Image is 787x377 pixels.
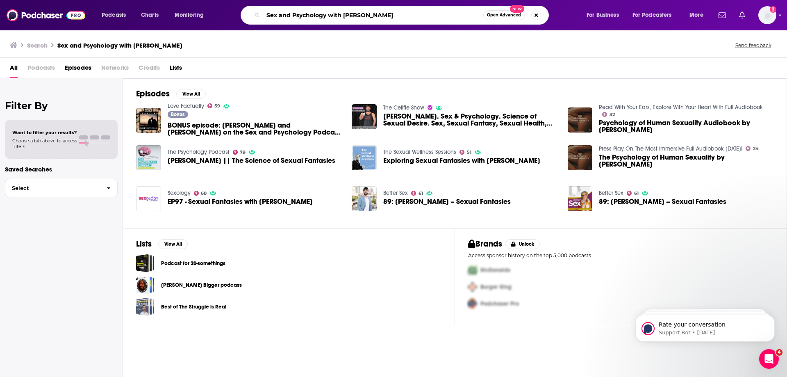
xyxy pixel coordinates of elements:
[568,145,593,170] a: The Psychology of Human Sexuality by Justin J. Lehmiller
[136,89,170,99] h2: Episodes
[480,283,512,290] span: Burger King
[7,7,85,23] img: Podchaser - Follow, Share and Rate Podcasts
[510,5,525,13] span: New
[623,297,787,355] iframe: Intercom notifications message
[171,112,184,117] span: Bonus
[139,61,160,78] span: Credits
[480,300,519,307] span: Podchaser Pro
[634,192,639,195] span: 61
[627,9,684,22] button: open menu
[176,89,206,99] button: View All
[610,113,615,117] span: 32
[599,104,763,111] a: Read With Your Ears, Explore With Your Heart With Full Audiobook
[10,61,18,78] a: All
[168,149,230,155] a: The Psychology Podcast
[136,239,188,249] a: ListsView All
[136,276,155,294] a: Demartini Bigger podcass
[101,61,129,78] span: Networks
[161,281,242,290] a: [PERSON_NAME] Bigger podcass
[168,198,313,205] span: EP97 - Sexual Fantasies with [PERSON_NAME]
[201,192,207,195] span: 68
[136,297,155,316] a: Best of The Struggle is Real
[168,122,342,136] a: BONUS episode: Paul and Eli on the Sex and Psychology Podcast with Justin Lehmiller
[483,10,525,20] button: Open AdvancedNew
[383,113,558,127] a: Dr. Justin Lehmiller. Sex & Psychology. Science of Sexual Desire. Sex, Sexual Fantasy, Sexual Hea...
[168,122,342,136] span: BONUS episode: [PERSON_NAME] and [PERSON_NAME] on the Sex and Psychology Podcast with [PERSON_NAME]
[27,41,48,49] h3: Search
[465,295,480,312] img: Third Pro Logo
[758,6,776,24] span: Logged in as dbartlett
[168,157,335,164] span: [PERSON_NAME] || The Science of Sexual Fantasies
[736,8,748,22] a: Show notifications dropdown
[352,145,377,170] a: Exploring Sexual Fantasies with Justin Lehmiller
[170,61,182,78] a: Lists
[599,190,623,196] a: Better Sex
[758,6,776,24] img: User Profile
[136,108,161,133] img: BONUS episode: Paul and Eli on the Sex and Psychology Podcast with Justin Lehmiller
[102,9,126,21] span: Podcasts
[753,147,759,151] span: 24
[65,61,91,78] span: Episodes
[758,6,776,24] button: Show profile menu
[352,104,377,129] img: Dr. Justin Lehmiller. Sex & Psychology. Science of Sexual Desire. Sex, Sexual Fantasy, Sexual Hea...
[136,9,164,22] a: Charts
[383,104,424,111] a: The Cellfie Show
[627,191,639,196] a: 61
[568,186,593,211] img: 89: Dr. Justin Lehmiller – Sexual Fantasies
[352,186,377,211] img: 89: Dr. Justin Lehmiller – Sexual Fantasies
[599,154,773,168] a: The Psychology of Human Sexuality by Justin J. Lehmiller
[136,239,152,249] h2: Lists
[136,145,161,170] img: Justin Lehmiller || The Science of Sexual Fantasies
[715,8,729,22] a: Show notifications dropdown
[263,9,483,22] input: Search podcasts, credits, & more...
[419,192,423,195] span: 61
[248,6,557,25] div: Search podcasts, credits, & more...
[587,9,619,21] span: For Business
[57,41,182,49] h3: Sex and Psychology with [PERSON_NAME]
[383,157,540,164] a: Exploring Sexual Fantasies with Justin Lehmiller
[136,254,155,272] a: Podcast for 20-somethings
[383,198,511,205] a: 89: Dr. Justin Lehmiller – Sexual Fantasies
[168,190,191,196] a: Sexology
[136,89,206,99] a: EpisodesView All
[599,198,726,205] a: 89: Dr. Justin Lehmiller – Sexual Fantasies
[161,259,225,268] a: Podcast for 20-somethings
[467,151,471,154] span: 51
[487,13,521,17] span: Open Advanced
[411,191,423,196] a: 61
[12,130,77,135] span: Want to filter your results?
[465,262,480,279] img: First Pro Logo
[599,154,773,168] span: The Psychology of Human Sexuality by [PERSON_NAME]
[383,157,540,164] span: Exploring Sexual Fantasies with [PERSON_NAME]
[568,107,593,133] img: Psychology of Human Sexuality Audiobook by Justin J. Lehmiller
[383,190,408,196] a: Better Sex
[175,9,204,21] span: Monitoring
[480,267,510,274] span: McDonalds
[383,113,558,127] span: [PERSON_NAME]. Sex & Psychology. Science of Sexual Desire. Sex, Sexual Fantasy, Sexual Health, etc.
[599,119,773,133] a: Psychology of Human Sexuality Audiobook by Justin J. Lehmiller
[96,9,136,22] button: open menu
[746,146,759,151] a: 24
[733,42,774,49] button: Send feedback
[168,157,335,164] a: Justin Lehmiller || The Science of Sexual Fantasies
[468,239,502,249] h2: Brands
[684,9,714,22] button: open menu
[632,9,672,21] span: For Podcasters
[240,151,246,154] span: 79
[158,239,188,249] button: View All
[214,104,220,108] span: 59
[505,239,540,249] button: Unlock
[5,185,100,191] span: Select
[141,9,159,21] span: Charts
